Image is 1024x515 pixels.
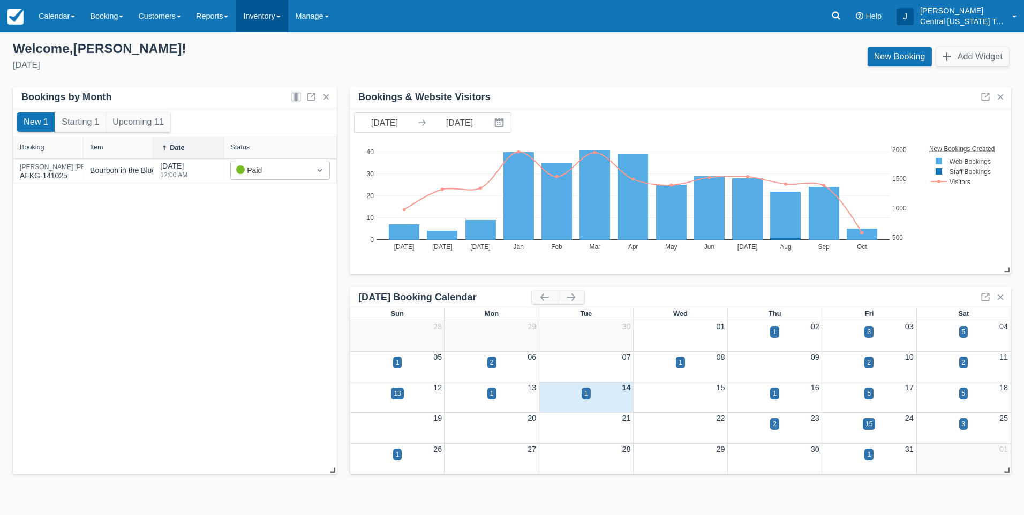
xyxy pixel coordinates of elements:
a: 01 [999,445,1008,453]
a: 15 [717,383,725,392]
div: 1 [490,389,494,398]
a: 18 [999,383,1008,392]
div: Booking [20,143,44,151]
a: 08 [717,353,725,361]
span: Sun [390,309,403,317]
div: Item [90,143,103,151]
a: 11 [999,353,1008,361]
img: checkfront-main-nav-mini-logo.png [7,9,24,25]
a: 23 [811,414,819,422]
div: Bookings & Website Visitors [358,91,491,103]
a: 30 [811,445,819,453]
a: 29 [717,445,725,453]
input: Start Date [355,113,415,132]
div: 15 [865,419,872,429]
a: 31 [905,445,914,453]
a: 26 [433,445,442,453]
a: 01 [717,322,725,331]
a: 22 [717,414,725,422]
a: 09 [811,353,819,361]
a: 30 [622,322,630,331]
div: Welcome , [PERSON_NAME] ! [13,41,503,57]
a: 13 [528,383,536,392]
text: New Bookings Created [930,145,996,152]
div: 1 [396,358,400,367]
a: 20 [528,414,536,422]
a: 04 [999,322,1008,331]
a: 12 [433,383,442,392]
a: 16 [811,383,819,392]
a: 27 [528,445,536,453]
div: 2 [773,419,777,429]
a: [PERSON_NAME] [PERSON_NAME]AFKG-141025 [20,168,128,173]
a: 07 [622,353,630,361]
a: 28 [433,322,442,331]
div: Date [170,144,184,152]
a: 06 [528,353,536,361]
a: 10 [905,353,914,361]
span: Wed [673,309,688,317]
a: 29 [528,322,536,331]
div: AFKG-141025 [20,164,128,181]
a: 05 [433,353,442,361]
a: 14 [622,383,630,392]
div: 3 [962,419,966,429]
div: 13 [394,389,401,398]
div: 5 [867,389,871,398]
p: [PERSON_NAME] [920,5,1006,16]
span: Mon [485,309,499,317]
div: 1 [773,389,777,398]
div: J [897,8,914,25]
div: 5 [962,327,966,337]
a: 25 [999,414,1008,422]
span: Dropdown icon [314,165,325,176]
div: 2 [962,358,966,367]
a: New Booking [868,47,932,66]
i: Help [856,12,863,20]
a: 17 [905,383,914,392]
a: 03 [905,322,914,331]
div: 1 [867,450,871,459]
input: End Date [430,113,490,132]
div: 1 [584,389,588,398]
div: Paid [236,164,305,176]
div: 2 [867,358,871,367]
div: [DATE] Booking Calendar [358,291,532,304]
button: Upcoming 11 [106,112,170,132]
button: Add Widget [936,47,1009,66]
div: [PERSON_NAME] [PERSON_NAME] [20,164,128,170]
div: 3 [867,327,871,337]
a: 28 [622,445,630,453]
div: [DATE] [160,161,187,185]
div: Bookings by Month [21,91,112,103]
div: 2 [490,358,494,367]
a: 02 [811,322,819,331]
a: 19 [433,414,442,422]
div: Bourbon in the Bluegrass Small Group Tours-[GEOGRAPHIC_DATA] area pickup (up to 4 guests) - 2025 [90,165,437,176]
div: [DATE] [13,59,503,72]
div: Status [230,143,250,151]
p: Central [US_STATE] Tours [920,16,1006,27]
div: 1 [396,450,400,459]
span: Help [865,12,882,20]
button: Interact with the calendar and add the check-in date for your trip. [490,113,511,132]
div: 1 [773,327,777,337]
span: Tue [580,309,592,317]
span: Sat [958,309,969,317]
div: 1 [679,358,682,367]
button: New 1 [17,112,55,132]
span: Thu [769,309,781,317]
div: 5 [962,389,966,398]
a: 24 [905,414,914,422]
span: Fri [865,309,874,317]
div: 12:00 AM [160,172,187,178]
button: Starting 1 [55,112,106,132]
a: 21 [622,414,630,422]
